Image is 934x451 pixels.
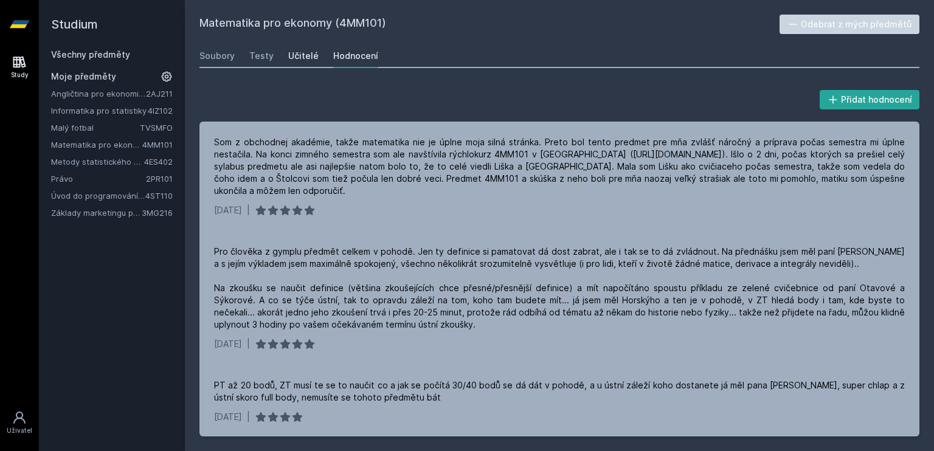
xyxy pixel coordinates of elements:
[146,174,173,184] a: 2PR101
[144,157,173,167] a: 4ES402
[247,411,250,423] div: |
[249,50,274,62] div: Testy
[199,44,235,68] a: Soubory
[780,15,920,34] button: Odebrat z mých předmětů
[214,246,905,331] div: Pro člověka z gymplu předmět celkem v pohodě. Jen ty definice si pamatovat dá dost zabrat, ale i ...
[51,71,116,83] span: Moje předměty
[288,50,319,62] div: Učitelé
[51,139,142,151] a: Matematika pro ekonomy
[51,207,142,219] a: Základy marketingu pro informatiky a statistiky
[214,136,905,197] div: Som z obchodnej akadémie, takže matematika nie je úplne moja silná stránka. Preto bol tento predm...
[146,89,173,98] a: 2AJ211
[288,44,319,68] a: Učitelé
[7,426,32,435] div: Uživatel
[214,338,242,350] div: [DATE]
[214,379,905,404] div: PT až 20 bodů, ZT musí te se to naučit co a jak se počítá 30/40 bodů se dá dát v pohodě, a u ústn...
[51,49,130,60] a: Všechny předměty
[11,71,29,80] div: Study
[2,49,36,86] a: Study
[51,190,145,202] a: Úvod do programování v R
[249,44,274,68] a: Testy
[145,191,173,201] a: 4ST110
[199,15,780,34] h2: Matematika pro ekonomy (4MM101)
[140,123,173,133] a: TVSMFO
[247,338,250,350] div: |
[2,404,36,441] a: Uživatel
[51,156,144,168] a: Metody statistického srovnávání
[148,106,173,115] a: 4IZ102
[199,50,235,62] div: Soubory
[51,105,148,117] a: Informatika pro statistiky
[214,204,242,216] div: [DATE]
[333,50,378,62] div: Hodnocení
[142,208,173,218] a: 3MG216
[247,204,250,216] div: |
[51,88,146,100] a: Angličtina pro ekonomická studia 1 (B2/C1)
[142,140,173,150] a: 4MM101
[51,173,146,185] a: Právo
[214,411,242,423] div: [DATE]
[820,90,920,109] button: Přidat hodnocení
[51,122,140,134] a: Malý fotbal
[333,44,378,68] a: Hodnocení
